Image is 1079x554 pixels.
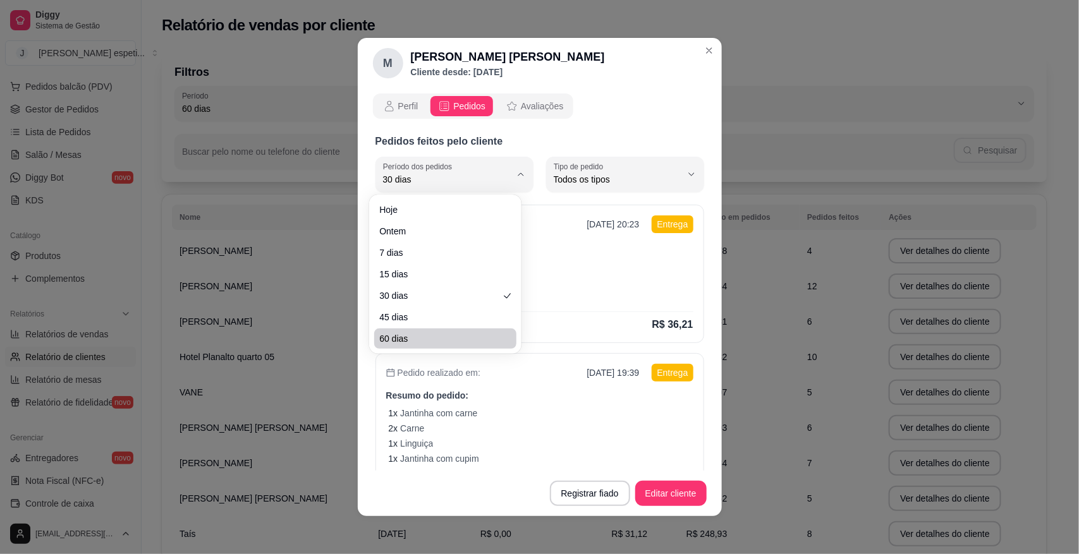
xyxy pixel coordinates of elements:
[379,203,499,216] span: Hoje
[373,48,403,78] div: M
[375,134,704,149] p: Pedidos feitos pelo cliente
[550,481,630,506] button: Registrar fiado
[652,215,693,233] p: Entrega
[386,366,481,379] p: Pedido realizado em:
[400,452,479,465] p: Jantinha com cupim
[521,100,563,112] span: Avaliações
[389,437,398,450] p: 1 x
[652,364,693,382] p: Entrega
[554,161,607,172] label: Tipo de pedido
[379,311,499,323] span: 45 dias
[411,66,605,78] p: Cliente desde: [DATE]
[652,317,693,332] p: R$ 36,21
[383,161,456,172] label: Período dos pedidos
[400,407,477,419] p: Jantinha com carne
[389,422,398,435] p: 2 x
[389,407,398,419] p: 1 x
[386,368,395,377] span: calendar
[379,289,499,302] span: 30 dias
[373,93,707,119] div: opções
[411,48,605,66] h2: [PERSON_NAME] [PERSON_NAME]
[386,389,693,402] p: Resumo do pedido:
[398,100,418,112] span: Perfil
[400,437,433,450] p: Linguiça
[389,452,398,465] p: 1 x
[554,173,681,186] span: Todos os tipos
[386,241,693,253] p: Resumo do pedido:
[453,100,485,112] span: Pedidos
[373,93,574,119] div: opções
[379,332,499,345] span: 60 dias
[379,225,499,238] span: Ontem
[587,366,639,379] p: [DATE] 19:39
[379,268,499,280] span: 15 dias
[635,481,707,506] button: Editar cliente
[587,218,639,231] p: [DATE] 20:23
[400,422,424,435] p: Carne
[379,246,499,259] span: 7 dias
[383,173,511,186] span: 30 dias
[699,40,719,61] button: Close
